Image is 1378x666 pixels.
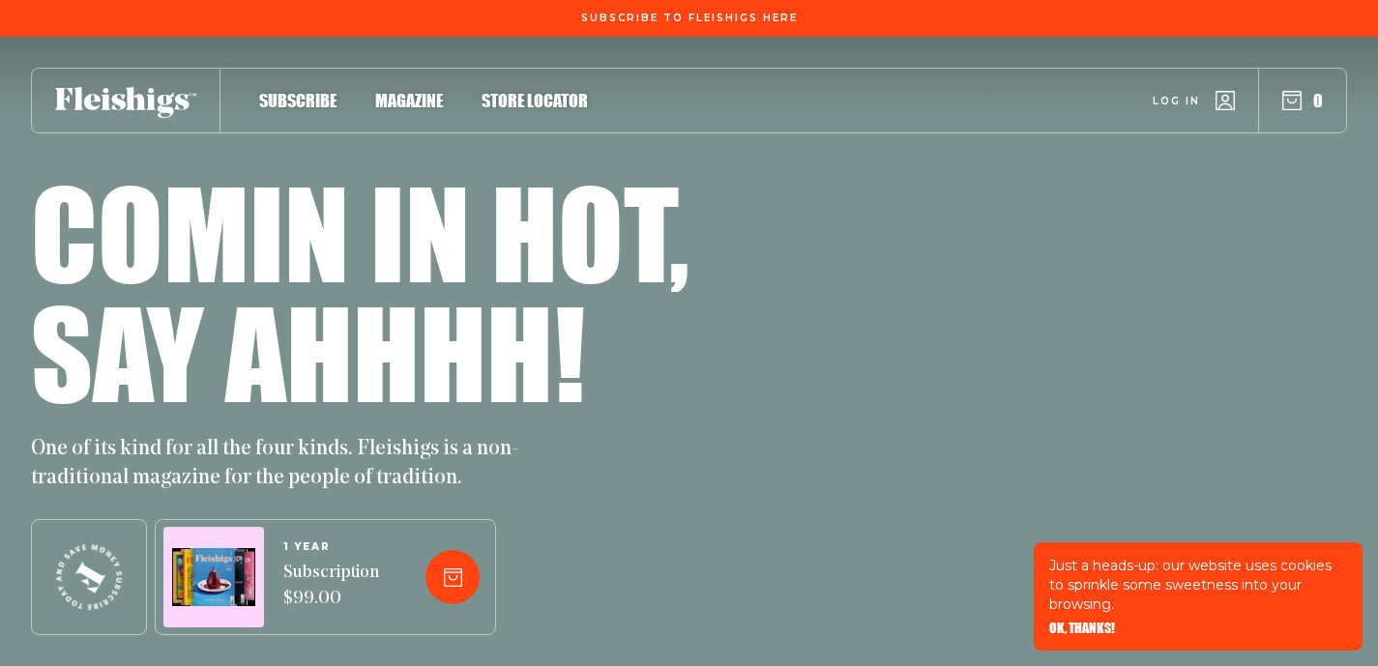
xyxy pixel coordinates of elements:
a: Subscribe [259,87,337,113]
span: 1 YEAR [283,541,379,553]
span: Magazine [375,90,443,111]
span: Store locator [482,90,588,111]
a: Magazine [375,87,443,113]
span: Subscribe To Fleishigs Here [581,13,798,24]
button: OK, THANKS! [1049,622,1115,635]
h1: Comin in hot, [31,172,689,292]
button: 0 [1282,90,1323,111]
p: Just a heads-up: our website uses cookies to sprinkle some sweetness into your browsing. [1049,556,1347,614]
a: Log in [1153,91,1235,110]
img: Magazines image [172,548,255,607]
a: Store locator [482,87,588,113]
p: One of its kind for all the four kinds. Fleishigs is a non-traditional magazine for the people of... [31,435,534,493]
h1: Say ahhhh! [31,292,585,412]
a: Subscribe To Fleishigs Here [577,13,802,22]
span: Subscribe [259,90,337,111]
span: Subscription $99.00 [283,561,379,613]
span: Log in [1153,94,1200,108]
a: 1 YEARSubscription $99.00 [283,541,379,613]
